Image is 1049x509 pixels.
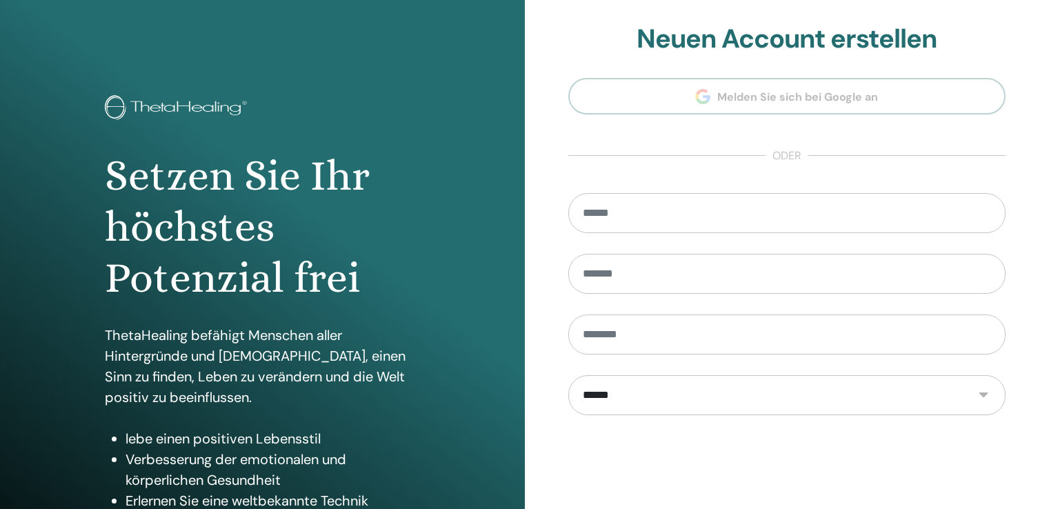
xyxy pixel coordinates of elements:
[682,436,892,490] iframe: reCAPTCHA
[126,449,420,490] li: Verbesserung der emotionalen und körperlichen Gesundheit
[105,325,420,408] p: ThetaHealing befähigt Menschen aller Hintergründe und [DEMOGRAPHIC_DATA], einen Sinn zu finden, L...
[766,148,808,164] span: oder
[568,23,1006,55] h2: Neuen Account erstellen
[126,428,420,449] li: lebe einen positiven Lebensstil
[105,150,420,304] h1: Setzen Sie Ihr höchstes Potenzial frei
